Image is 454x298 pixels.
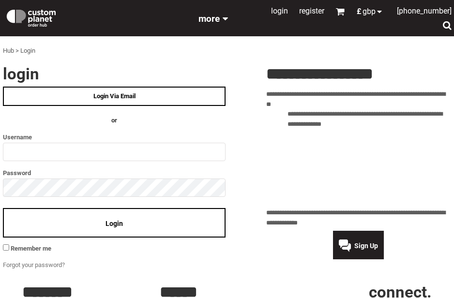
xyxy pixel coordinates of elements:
[397,6,452,15] span: [PHONE_NUMBER]
[3,47,14,54] a: Hub
[3,66,226,82] h2: Login
[93,92,136,100] span: Login Via Email
[363,8,376,15] span: GBP
[11,245,51,252] span: Remember me
[299,6,324,15] a: Register
[354,242,378,250] span: Sign Up
[3,87,226,106] a: Login Via Email
[198,13,220,24] span: More
[3,261,65,268] a: Forgot your password?
[5,7,58,27] img: Custom Planet
[266,133,451,205] iframe: Customer reviews powered by Trustpilot
[15,46,19,56] div: >
[3,132,226,143] label: Username
[3,244,9,251] input: Remember me
[3,167,226,179] label: Password
[20,46,35,56] div: Login
[3,116,226,126] h4: OR
[106,220,123,227] span: Login
[357,8,363,15] span: £
[271,6,288,15] a: Login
